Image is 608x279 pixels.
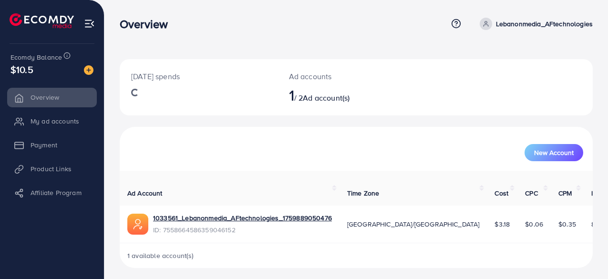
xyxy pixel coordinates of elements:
[127,188,163,198] span: Ad Account
[558,219,576,229] span: $0.35
[496,18,593,30] p: Lebanonmedia_AFtechnologies
[534,149,574,156] span: New Account
[84,18,95,29] img: menu
[525,144,583,161] button: New Account
[289,84,294,106] span: 1
[347,188,379,198] span: Time Zone
[153,225,332,235] span: ID: 7558664586359046152
[289,71,384,82] p: Ad accounts
[10,62,33,76] span: $10.5
[525,219,543,229] span: $0.06
[127,214,148,235] img: ic-ads-acc.e4c84228.svg
[127,251,194,260] span: 1 available account(s)
[495,219,510,229] span: $3.18
[153,213,332,223] a: 1033561_Lebanonmedia_AFtechnologies_1759889050476
[347,219,480,229] span: [GEOGRAPHIC_DATA]/[GEOGRAPHIC_DATA]
[289,86,384,104] h2: / 2
[495,188,508,198] span: Cost
[591,219,608,229] span: 8,974
[120,17,175,31] h3: Overview
[10,13,74,28] img: logo
[131,71,266,82] p: [DATE] spends
[476,18,593,30] a: Lebanonmedia_AFtechnologies
[303,93,350,103] span: Ad account(s)
[558,188,572,198] span: CPM
[525,188,537,198] span: CPC
[84,65,93,75] img: image
[10,52,62,62] span: Ecomdy Balance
